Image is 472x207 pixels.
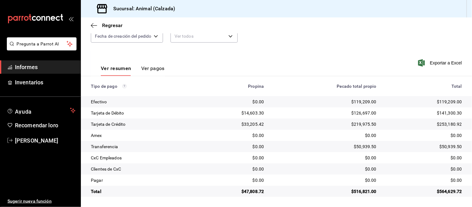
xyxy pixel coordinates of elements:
[253,133,264,138] font: $0.00
[253,155,264,160] font: $0.00
[175,34,194,39] font: Ver todos
[241,111,264,115] font: $14,603.30
[91,167,121,172] font: Clientes de CxC
[365,167,376,172] font: $0.00
[101,65,165,76] div: pestañas de navegación
[354,144,377,149] font: $50,939.50
[241,189,264,194] font: $47,808.72
[91,144,118,149] font: Transferencia
[451,178,462,183] font: $0.00
[419,59,462,67] button: Exportar a Excel
[15,122,58,129] font: Recomendar loro
[15,108,32,115] font: Ayuda
[253,99,264,104] font: $0.00
[91,22,123,28] button: Regresar
[253,144,264,149] font: $0.00
[437,111,462,115] font: $141,300.30
[15,79,43,86] font: Inventarios
[113,6,175,12] font: Sucursal: Animal (Calzada)
[451,167,462,172] font: $0.00
[91,111,124,115] font: Tarjeta de Débito
[102,22,123,28] font: Regresar
[365,133,376,138] font: $0.00
[91,99,107,104] font: Efectivo
[91,84,117,89] font: Tipo de pago
[101,65,131,71] font: Ver resumen
[451,155,462,160] font: $0.00
[17,41,59,46] font: Pregunta a Parrot AI
[7,37,77,50] button: Pregunta a Parrot AI
[365,178,376,183] font: $0.00
[351,99,376,104] font: $119,209.00
[451,84,462,89] font: Total
[351,111,376,115] font: $126,697.00
[4,45,77,52] a: Pregunta a Parrot AI
[141,65,165,71] font: Ver pagos
[451,133,462,138] font: $0.00
[91,178,103,183] font: Pagar
[440,144,462,149] font: $50,939.50
[15,137,58,144] font: [PERSON_NAME]
[430,60,462,65] font: Exportar a Excel
[122,84,127,88] svg: Los pagos realizados con Pay y otras terminales son montos brutos.
[437,189,462,194] font: $564,629.72
[437,99,462,104] font: $119,209.00
[95,34,152,39] font: Fecha de creación del pedido
[351,122,376,127] font: $219,975.50
[7,199,52,204] font: Sugerir nueva función
[91,189,101,194] font: Total
[91,122,126,127] font: Tarjeta de Crédito
[241,122,264,127] font: $33,205.42
[91,133,102,138] font: Amex
[253,167,264,172] font: $0.00
[437,122,462,127] font: $253,180.92
[91,155,122,160] font: CxC Empleados
[248,84,264,89] font: Propina
[15,64,38,70] font: Informes
[365,155,376,160] font: $0.00
[337,84,376,89] font: Pecado total propio
[68,16,73,21] button: abrir_cajón_menú
[351,189,376,194] font: $516,821.00
[253,178,264,183] font: $0.00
